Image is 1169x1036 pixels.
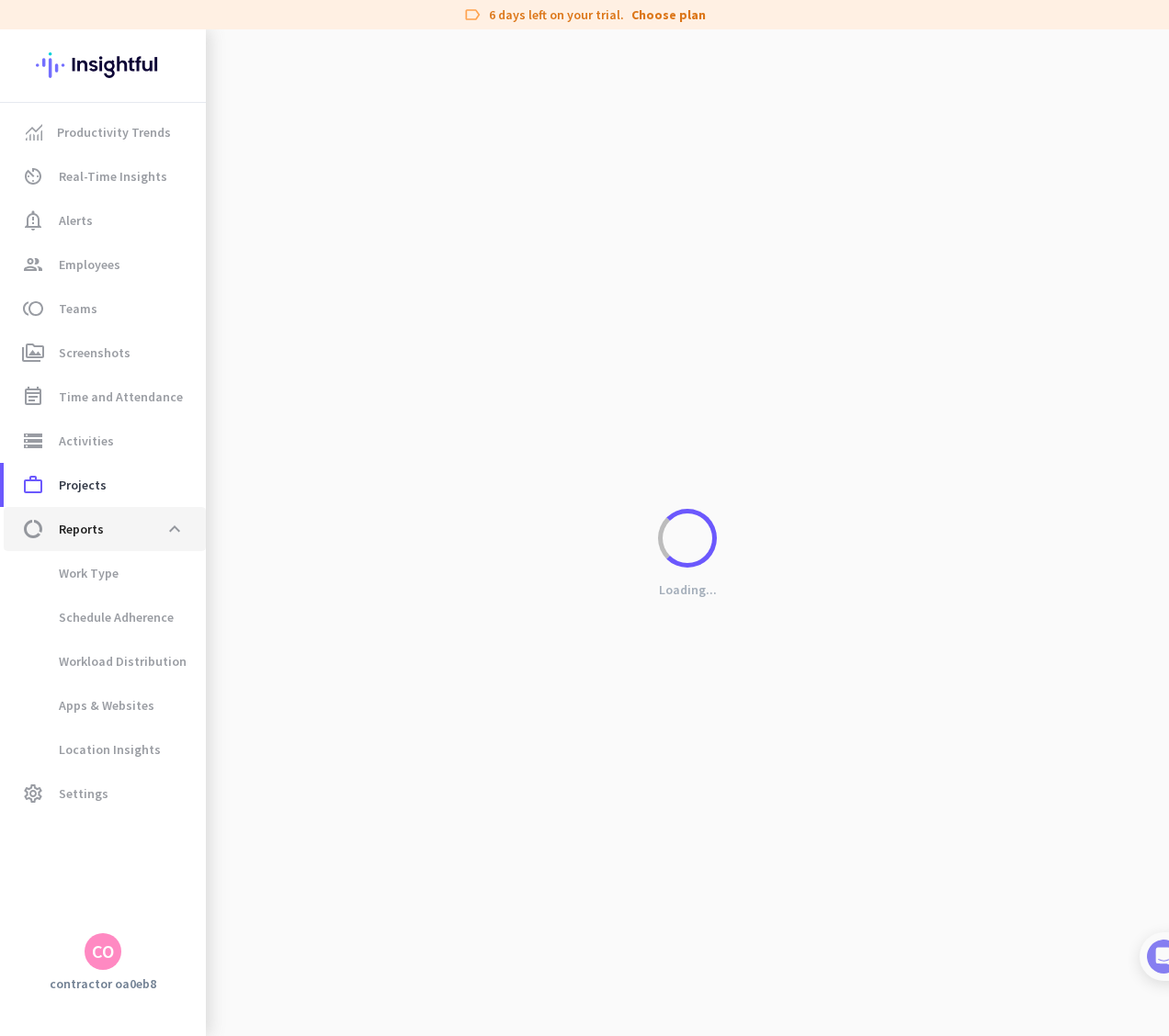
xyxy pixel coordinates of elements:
[4,110,206,154] a: menu-itemProductivity Trends
[4,375,206,419] a: event_noteTime and Attendance
[59,253,120,276] span: Employees
[18,551,119,595] span: Work Type
[4,595,206,639] a: Schedule Adherence
[18,683,154,727] span: Apps & Websites
[22,298,44,320] i: toll
[22,474,44,496] i: work_outline
[59,298,97,320] span: Teams
[4,771,206,816] a: settingsSettings
[59,518,104,540] span: Reports
[4,551,206,595] a: Work Type
[59,430,114,452] span: Activities
[4,331,206,375] a: perm_mediaScreenshots
[92,942,114,961] div: CO
[22,342,44,364] i: perm_media
[57,121,171,143] span: Productivity Trends
[4,727,206,771] a: Location Insights
[36,29,170,101] img: Insightful logo
[59,209,93,231] span: Alerts
[59,386,183,408] span: Time and Attendance
[4,287,206,331] a: tollTeams
[59,783,108,805] span: Settings
[22,430,44,452] i: storage
[18,639,187,683] span: Workload Distribution
[4,419,206,463] a: storageActivities
[18,727,161,771] span: Location Insights
[4,198,206,242] a: notification_importantAlerts
[22,518,44,540] i: data_usage
[4,507,206,551] a: data_usageReportsexpand_less
[22,165,44,187] i: av_timer
[26,124,42,141] img: menu-item
[59,342,131,364] span: Screenshots
[22,209,44,231] i: notification_important
[158,512,191,546] button: expand_less
[4,463,206,507] a: work_outlineProjects
[463,6,482,24] i: label
[4,242,206,287] a: groupEmployees
[22,783,44,805] i: settings
[659,581,717,598] p: Loading...
[4,683,206,727] a: Apps & Websites
[631,6,706,24] a: Choose plan
[22,253,44,276] i: group
[4,154,206,198] a: av_timerReal-Time Insights
[18,595,174,639] span: Schedule Adherence
[22,386,44,408] i: event_note
[59,474,107,496] span: Projects
[4,639,206,683] a: Workload Distribution
[59,165,167,187] span: Real-Time Insights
